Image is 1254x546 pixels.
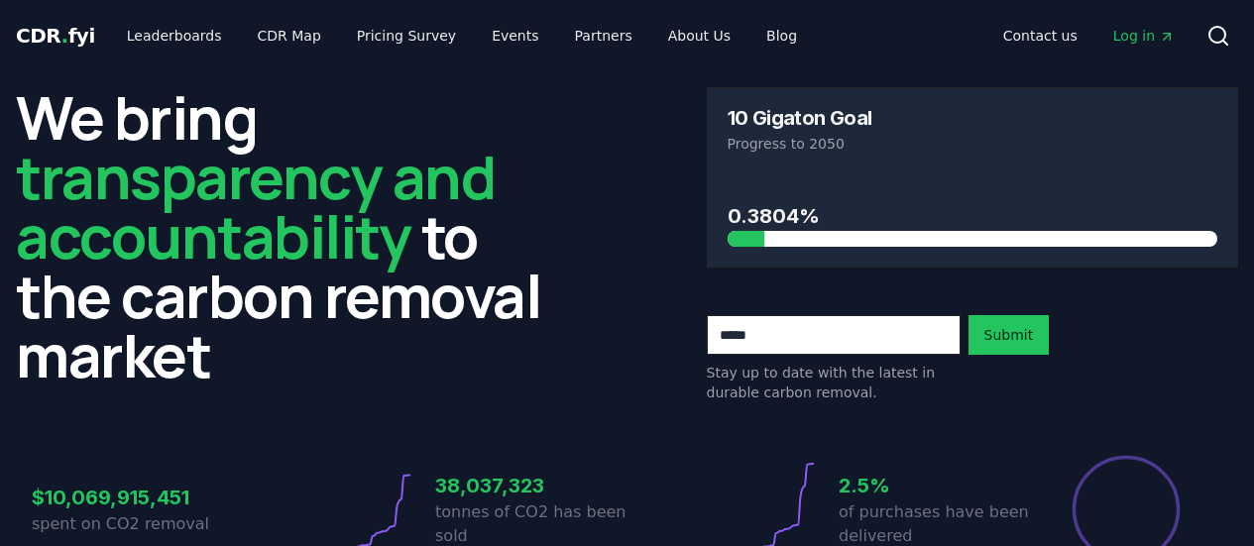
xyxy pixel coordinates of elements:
[987,18,1191,54] nav: Main
[839,471,1031,500] h3: 2.5%
[16,22,95,50] a: CDR.fyi
[987,18,1093,54] a: Contact us
[111,18,238,54] a: Leaderboards
[750,18,813,54] a: Blog
[341,18,472,54] a: Pricing Survey
[16,87,548,384] h2: We bring to the carbon removal market
[16,136,495,276] span: transparency and accountability
[111,18,813,54] nav: Main
[435,471,627,500] h3: 38,037,323
[61,24,68,48] span: .
[707,363,961,402] p: Stay up to date with the latest in durable carbon removal.
[652,18,746,54] a: About Us
[559,18,648,54] a: Partners
[476,18,554,54] a: Events
[32,483,224,512] h3: $10,069,915,451
[969,315,1050,355] button: Submit
[1097,18,1191,54] a: Log in
[728,134,1218,154] p: Progress to 2050
[16,24,95,48] span: CDR fyi
[728,108,872,128] h3: 10 Gigaton Goal
[1113,26,1175,46] span: Log in
[242,18,337,54] a: CDR Map
[32,512,224,536] p: spent on CO2 removal
[728,201,1218,231] h3: 0.3804%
